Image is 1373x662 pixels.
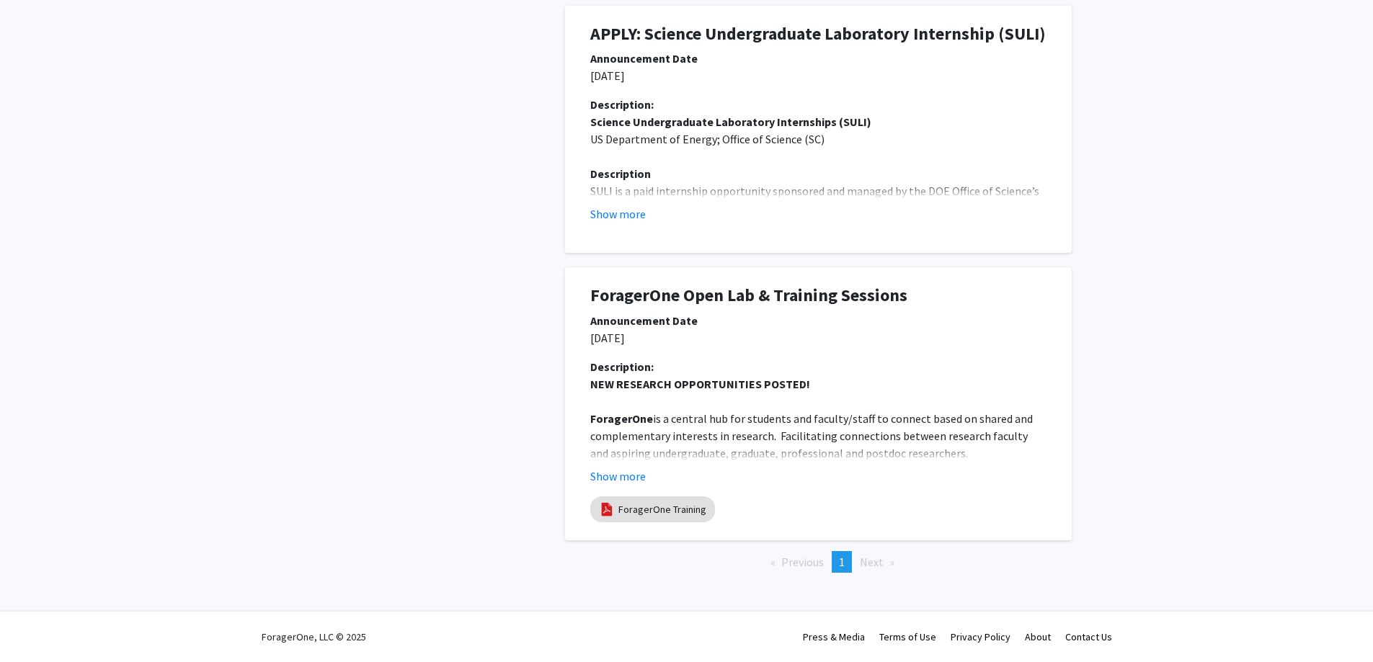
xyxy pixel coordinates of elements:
p: SULI is a paid internship opportunity sponsored and managed by the DOE Office of Science’s Office... [590,182,1047,303]
a: ForagerOne Training [618,502,706,517]
a: Contact Us [1065,630,1112,643]
a: About [1025,630,1051,643]
button: Show more [590,205,646,223]
div: ForagerOne, LLC © 2025 [262,612,366,662]
img: pdf_icon.png [599,501,615,517]
strong: Description [590,166,651,181]
strong: NEW RESEARCH OPPORTUNITIES POSTED! [590,377,810,391]
p: is a central hub for students and faculty/staff to connect based on shared and complementary inte... [590,410,1047,462]
div: Description: [590,96,1047,113]
div: Announcement Date [590,50,1047,67]
p: [DATE] [590,67,1047,84]
h1: APPLY: Science Undergraduate Laboratory Internship (SULI) [590,24,1047,45]
a: Press & Media [803,630,865,643]
ul: Pagination [565,551,1072,573]
span: Next [860,555,884,569]
p: [DATE] [590,329,1047,346]
strong: Science Undergraduate Laboratory Internships (SULI) [590,115,871,129]
a: Privacy Policy [951,630,1010,643]
h1: ForagerOne Open Lab & Training Sessions [590,285,1047,306]
span: Previous [781,555,824,569]
button: Show more [590,468,646,485]
iframe: Chat [11,597,61,651]
strong: ForagerOne [590,411,653,426]
p: US Department of Energy; Office of Science (SC) [590,130,1047,148]
a: Terms of Use [879,630,936,643]
div: Description: [590,358,1047,375]
span: 1 [839,555,845,569]
div: Announcement Date [590,312,1047,329]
